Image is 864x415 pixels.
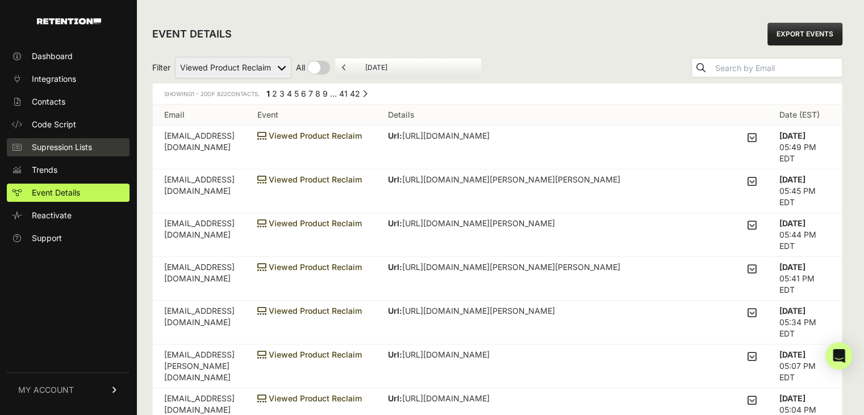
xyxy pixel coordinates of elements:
[339,89,348,98] a: Page 41
[713,60,842,76] input: Search by Email
[779,262,805,272] strong: [DATE]
[7,184,130,202] a: Event Details
[308,89,313,98] a: Page 7
[257,350,362,359] span: Viewed Product Reclaim
[7,115,130,134] a: Code Script
[153,301,246,345] td: [EMAIL_ADDRESS][DOMAIN_NAME]
[257,393,362,403] span: Viewed Product Reclaim
[257,218,362,228] span: Viewed Product Reclaim
[152,62,170,73] span: Filter
[32,164,57,176] span: Trends
[32,119,76,130] span: Code Script
[779,350,805,359] strong: [DATE]
[388,131,402,140] strong: Url:
[388,175,402,184] strong: Url:
[264,88,368,102] div: Pagination
[7,372,130,407] a: MY ACCOUNT
[153,345,246,388] td: [EMAIL_ADDRESS][PERSON_NAME][DOMAIN_NAME]
[246,105,377,126] th: Event
[779,131,805,140] strong: [DATE]
[32,51,73,62] span: Dashboard
[301,89,306,98] a: Page 6
[215,90,260,97] span: Contacts.
[257,306,362,316] span: Viewed Product Reclaim
[257,175,362,184] span: Viewed Product Reclaim
[779,175,805,184] strong: [DATE]
[388,393,738,404] p: [URL][DOMAIN_NAME]
[768,345,842,388] td: 05:07 PM EDT
[37,18,101,24] img: Retention.com
[779,218,805,228] strong: [DATE]
[388,262,402,272] strong: Url:
[768,105,842,126] th: Date (EST)
[18,384,74,396] span: MY ACCOUNT
[272,89,277,98] a: Page 2
[388,218,657,229] p: [URL][DOMAIN_NAME][PERSON_NAME]
[32,142,92,153] span: Supression Lists
[388,350,402,359] strong: Url:
[388,130,649,142] p: [URL][DOMAIN_NAME]
[257,131,362,140] span: Viewed Product Reclaim
[315,89,320,98] a: Page 8
[779,306,805,316] strong: [DATE]
[7,93,130,111] a: Contacts
[32,96,65,107] span: Contacts
[153,257,246,301] td: [EMAIL_ADDRESS][DOMAIN_NAME]
[266,89,270,98] em: Page 1
[152,26,232,42] h2: EVENT DETAILS
[768,126,842,169] td: 05:49 PM EDT
[388,393,402,403] strong: Url:
[330,89,337,98] span: …
[279,89,285,98] a: Page 3
[825,342,853,370] div: Open Intercom Messenger
[153,213,246,257] td: [EMAIL_ADDRESS][DOMAIN_NAME]
[768,213,842,257] td: 05:44 PM EDT
[164,88,260,99] div: Showing of
[323,89,328,98] a: Page 9
[377,105,768,126] th: Details
[32,233,62,244] span: Support
[153,126,246,169] td: [EMAIL_ADDRESS][DOMAIN_NAME]
[32,73,76,85] span: Integrations
[7,70,130,88] a: Integrations
[768,301,842,345] td: 05:34 PM EDT
[32,210,72,221] span: Reactivate
[7,47,130,65] a: Dashboard
[192,90,207,97] span: 1 - 20
[768,257,842,301] td: 05:41 PM EDT
[7,138,130,156] a: Supression Lists
[388,349,573,360] p: [URL][DOMAIN_NAME]
[779,393,805,403] strong: [DATE]
[287,89,292,98] a: Page 4
[7,206,130,225] a: Reactivate
[175,57,291,78] select: Filter
[294,89,299,98] a: Page 5
[388,174,670,185] p: [URL][DOMAIN_NAME][PERSON_NAME][PERSON_NAME]
[7,161,130,179] a: Trends
[768,169,842,213] td: 05:45 PM EDT
[388,262,643,273] p: [URL][DOMAIN_NAME][PERSON_NAME][PERSON_NAME]
[388,218,402,228] strong: Url:
[767,23,842,45] a: EXPORT EVENTS
[388,306,402,316] strong: Url:
[7,229,130,247] a: Support
[257,262,362,272] span: Viewed Product Reclaim
[350,89,360,98] a: Page 42
[388,305,555,317] p: [URL][DOMAIN_NAME][PERSON_NAME]
[153,105,246,126] th: Email
[153,169,246,213] td: [EMAIL_ADDRESS][DOMAIN_NAME]
[217,90,227,97] span: 822
[32,187,80,198] span: Event Details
